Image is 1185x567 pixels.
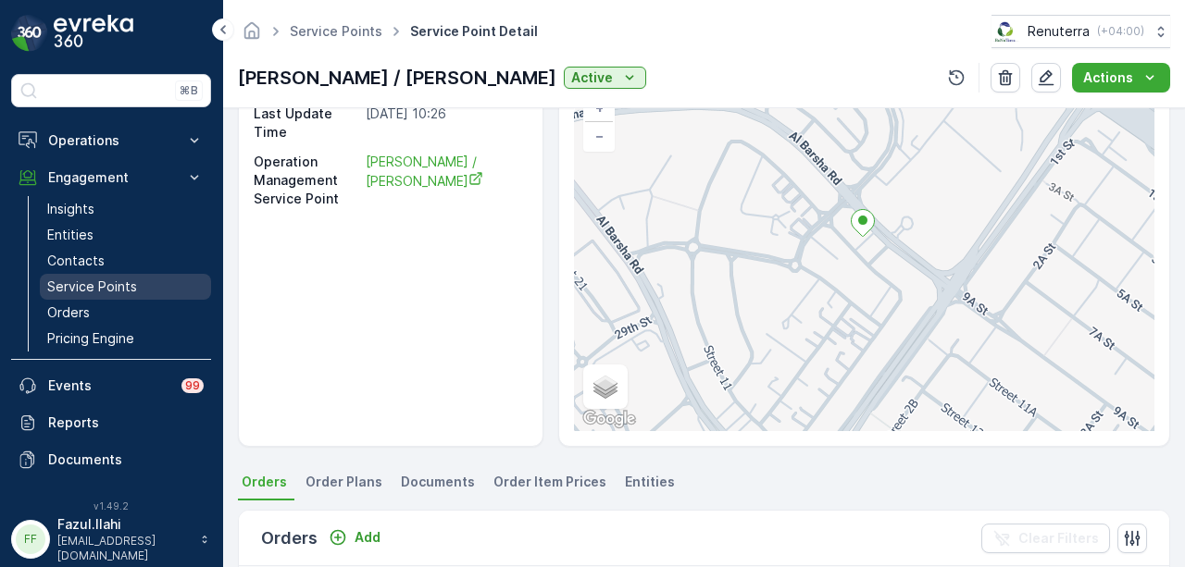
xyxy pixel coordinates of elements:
p: Reports [48,413,204,432]
img: logo [11,15,48,52]
p: Renuterra [1028,22,1090,41]
p: Contacts [47,252,105,270]
p: Insights [47,200,94,218]
p: Events [48,376,170,395]
span: Order Item Prices [493,473,606,491]
div: FF [16,524,45,554]
p: Last Update Time [254,105,358,142]
p: Add [355,528,380,547]
button: Operations [11,122,211,159]
p: ( +04:00 ) [1097,24,1144,39]
p: Clear Filters [1018,529,1099,548]
button: FFFazul.Ilahi[EMAIL_ADDRESS][DOMAIN_NAME] [11,515,211,563]
p: Orders [47,303,90,322]
img: Google [579,407,640,431]
span: Service Point Detail [406,22,542,41]
img: Screenshot_2024-07-26_at_13.33.01.png [992,21,1020,42]
a: Reports [11,404,211,441]
p: Operations [48,131,174,150]
p: Actions [1083,68,1133,87]
p: Orders [261,525,318,551]
a: Layers [585,366,626,407]
a: Pricing Engine [40,326,211,351]
p: Documents [48,450,204,469]
p: Active [571,68,613,87]
a: Service Points [40,274,211,300]
span: [PERSON_NAME] / [PERSON_NAME] [366,154,483,189]
span: Orders [242,473,287,491]
p: [EMAIL_ADDRESS][DOMAIN_NAME] [57,534,191,563]
p: Engagement [48,168,174,187]
p: ⌘B [180,83,198,98]
a: Zoom In [585,94,613,122]
a: Yoko Sizzler / Barsha [366,153,523,208]
a: Entities [40,222,211,248]
span: v 1.49.2 [11,500,211,512]
button: Clear Filters [981,524,1110,553]
span: + [595,100,604,116]
p: Operation Management Service Point [254,153,358,208]
a: Homepage [242,28,262,43]
a: Documents [11,441,211,478]
span: − [595,128,605,143]
img: logo_dark-DEwI_e13.png [54,15,133,52]
button: Renuterra(+04:00) [992,15,1170,48]
a: Contacts [40,248,211,274]
span: Documents [401,473,475,491]
span: Entities [625,473,675,491]
a: Events99 [11,367,211,404]
p: 99 [185,378,200,393]
a: Zoom Out [585,122,613,150]
span: Order Plans [306,473,382,491]
a: Open this area in Google Maps (opens a new window) [579,407,640,431]
a: Orders [40,300,211,326]
a: Insights [40,196,211,222]
p: [PERSON_NAME] / [PERSON_NAME] [238,64,556,92]
button: Engagement [11,159,211,196]
p: Service Points [47,277,137,296]
p: Fazul.Ilahi [57,515,191,534]
button: Add [321,526,388,549]
button: Active [564,67,646,89]
p: Entities [47,226,94,244]
button: Actions [1072,63,1170,92]
p: [DATE] 10:26 [366,105,523,142]
p: Pricing Engine [47,329,134,348]
a: Service Points [290,23,382,39]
